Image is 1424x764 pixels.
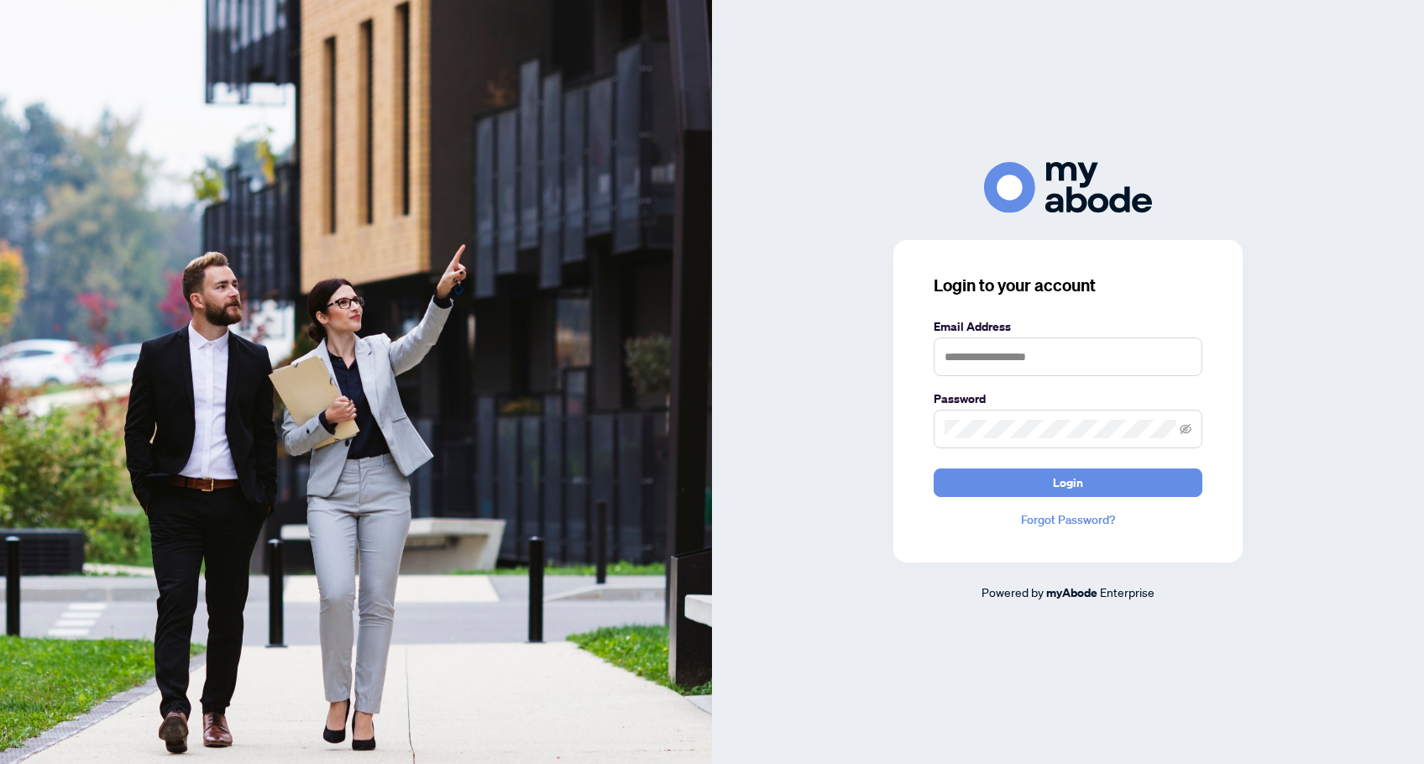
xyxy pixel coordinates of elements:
[934,274,1202,297] h3: Login to your account
[934,317,1202,336] label: Email Address
[1100,584,1154,599] span: Enterprise
[934,390,1202,408] label: Password
[984,162,1152,213] img: ma-logo
[1053,469,1083,496] span: Login
[934,510,1202,529] a: Forgot Password?
[1046,583,1097,602] a: myAbode
[982,584,1044,599] span: Powered by
[1180,423,1191,435] span: eye-invisible
[934,468,1202,497] button: Login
